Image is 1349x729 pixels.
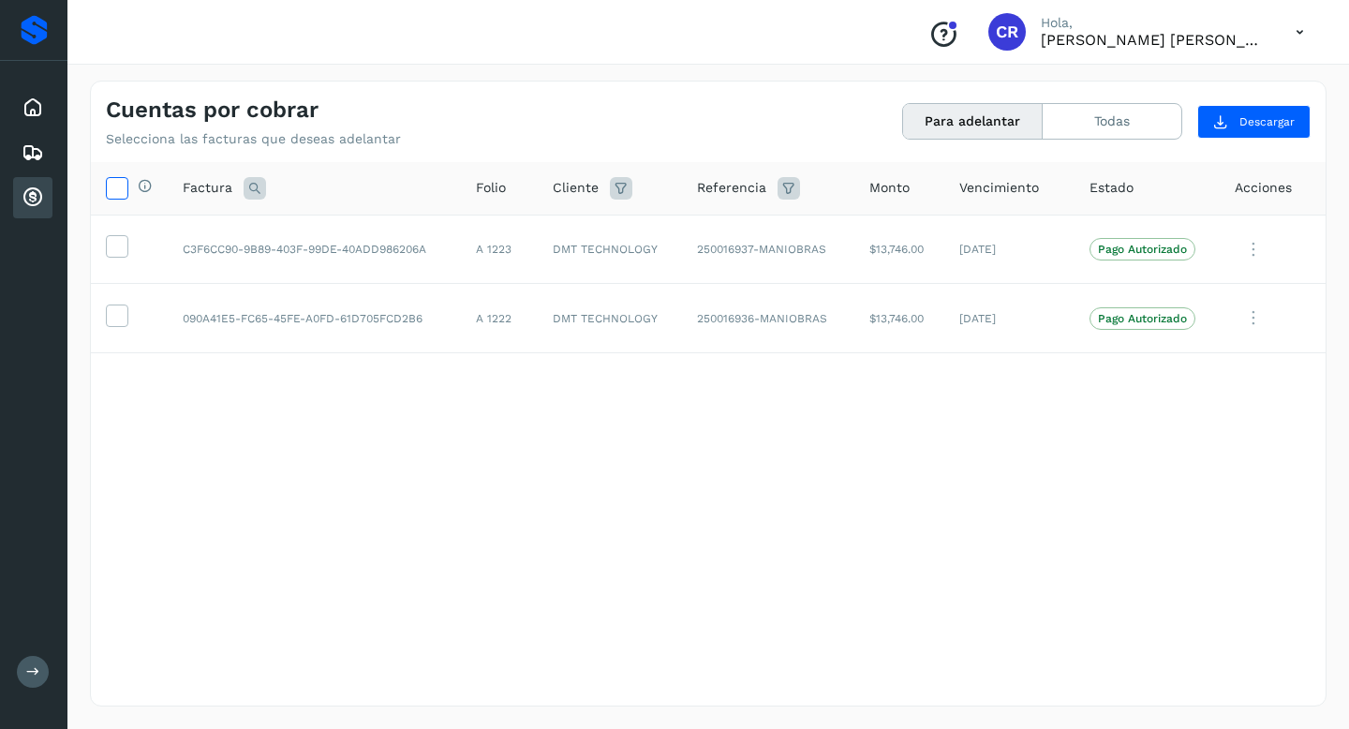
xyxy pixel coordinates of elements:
td: DMT TECHNOLOGY [538,215,683,284]
span: Estado [1090,178,1134,198]
button: Descargar [1197,105,1311,139]
td: $13,746.00 [854,215,945,284]
button: Para adelantar [903,104,1043,139]
button: Todas [1043,104,1181,139]
td: DMT TECHNOLOGY [538,284,683,353]
span: Factura [183,178,232,198]
span: Monto [869,178,910,198]
td: [DATE] [944,215,1074,284]
p: Selecciona las facturas que deseas adelantar [106,131,401,147]
div: Inicio [13,87,52,128]
p: Hola, [1041,15,1266,31]
td: 250016936-MANIOBRAS [682,284,853,353]
p: Pago Autorizado [1098,243,1187,256]
h4: Cuentas por cobrar [106,97,319,124]
span: Folio [476,178,506,198]
td: $13,746.00 [854,284,945,353]
div: Embarques [13,132,52,173]
span: Descargar [1239,113,1295,130]
div: Cuentas por cobrar [13,177,52,218]
p: Pago Autorizado [1098,312,1187,325]
td: A 1223 [461,215,538,284]
td: 090A41E5-FC65-45FE-A0FD-61D705FCD2B6 [168,284,461,353]
span: Acciones [1235,178,1292,198]
span: Referencia [697,178,766,198]
td: A 1222 [461,284,538,353]
td: 250016937-MANIOBRAS [682,215,853,284]
span: Cliente [553,178,599,198]
td: [DATE] [944,284,1074,353]
p: CARLOS RODOLFO BELLI PEDRAZA [1041,31,1266,49]
span: Vencimiento [959,178,1039,198]
td: C3F6CC90-9B89-403F-99DE-40ADD986206A [168,215,461,284]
